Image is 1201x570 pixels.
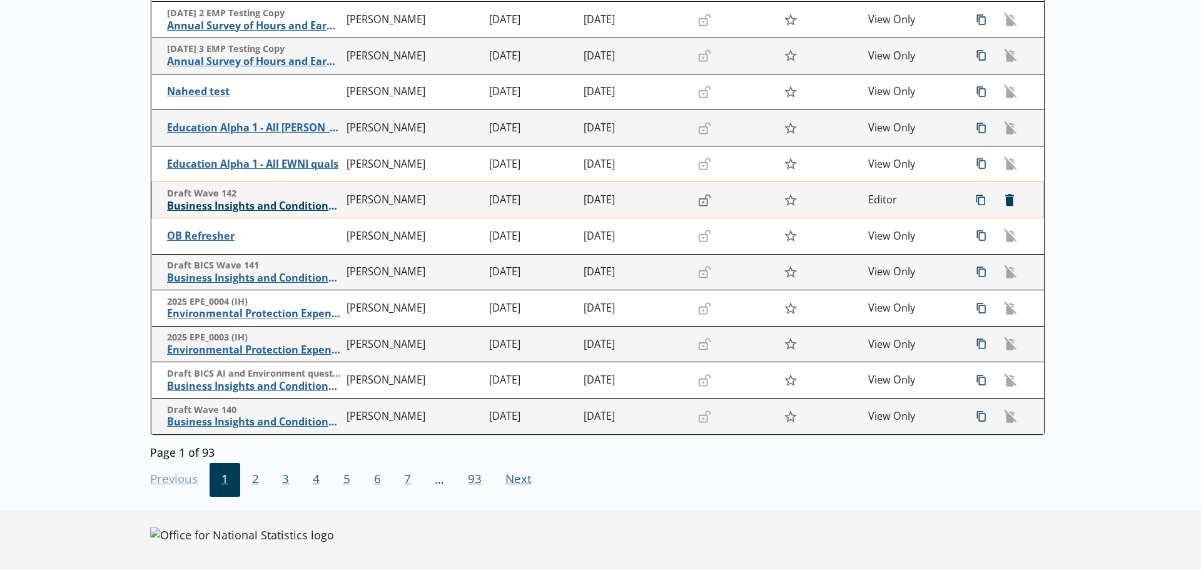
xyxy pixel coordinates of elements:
[484,399,579,435] td: [DATE]
[484,362,579,399] td: [DATE]
[863,182,958,218] td: Editor
[342,38,484,74] td: [PERSON_NAME]
[301,463,332,497] button: 4
[270,463,301,497] button: 3
[484,182,579,218] td: [DATE]
[167,368,341,380] span: Draft BICS AI and Environment questions
[167,158,341,171] span: Education Alpha 1 - All EWNI quals
[777,116,804,140] button: Star
[167,8,341,19] span: [DATE] 2 EMP Testing Copy
[777,260,804,284] button: Star
[342,399,484,435] td: [PERSON_NAME]
[167,200,341,213] span: Business Insights and Conditions Survey (BICS)
[167,121,341,135] span: Education Alpha 1 - All [PERSON_NAME]
[484,218,579,255] td: [DATE]
[167,272,341,285] span: Business Insights and Conditions Survey (BICS)
[579,290,683,327] td: [DATE]
[167,307,341,320] span: Environmental Protection Expenditure
[777,404,804,428] button: Star
[579,110,683,146] td: [DATE]
[484,254,579,290] td: [DATE]
[863,326,958,362] td: View Only
[579,218,683,255] td: [DATE]
[167,344,341,357] span: Environmental Protection Expenditure
[863,38,958,74] td: View Only
[777,296,804,320] button: Star
[167,43,341,55] span: [DATE] 3 EMP Testing Copy
[579,399,683,435] td: [DATE]
[692,190,717,211] button: Lock
[167,404,341,416] span: Draft Wave 140
[210,463,240,497] button: 1
[342,2,484,38] td: [PERSON_NAME]
[167,296,341,308] span: 2025 EPE_0004 (IH)
[342,218,484,255] td: [PERSON_NAME]
[579,326,683,362] td: [DATE]
[863,146,958,182] td: View Only
[777,332,804,356] button: Star
[484,326,579,362] td: [DATE]
[240,463,271,497] button: 2
[484,74,579,110] td: [DATE]
[777,369,804,392] button: Star
[150,527,334,542] img: Office for National Statistics logo
[484,290,579,327] td: [DATE]
[342,254,484,290] td: [PERSON_NAME]
[777,188,804,212] button: Star
[579,182,683,218] td: [DATE]
[167,380,341,393] span: Business Insights and Conditions Survey (BICS)
[484,110,579,146] td: [DATE]
[863,74,958,110] td: View Only
[342,182,484,218] td: [PERSON_NAME]
[167,19,341,33] span: Annual Survey of Hours and Earnings ([PERSON_NAME])
[777,8,804,32] button: Star
[484,146,579,182] td: [DATE]
[342,146,484,182] td: [PERSON_NAME]
[777,152,804,176] button: Star
[167,415,341,429] span: Business Insights and Conditions Survey (BICS)
[167,332,341,344] span: 2025 EPE_0003 (IH)
[456,463,494,497] button: 93
[863,2,958,38] td: View Only
[167,230,341,243] span: OB Refresher
[167,260,341,272] span: Draft BICS Wave 141
[167,188,341,200] span: Draft Wave 142
[393,463,423,497] button: 7
[579,74,683,110] td: [DATE]
[777,224,804,248] button: Star
[863,254,958,290] td: View Only
[863,362,958,399] td: View Only
[342,326,484,362] td: [PERSON_NAME]
[342,290,484,327] td: [PERSON_NAME]
[342,362,484,399] td: [PERSON_NAME]
[579,2,683,38] td: [DATE]
[777,44,804,68] button: Star
[484,2,579,38] td: [DATE]
[863,218,958,255] td: View Only
[484,38,579,74] td: [DATE]
[423,463,456,497] li: ...
[362,463,393,497] button: 6
[150,441,1045,459] div: Page 1 of 93
[494,463,544,497] button: Next
[579,254,683,290] td: [DATE]
[167,55,341,68] span: Annual Survey of Hours and Earnings ([PERSON_NAME])
[863,399,958,435] td: View Only
[579,38,683,74] td: [DATE]
[342,74,484,110] td: [PERSON_NAME]
[342,110,484,146] td: [PERSON_NAME]
[863,110,958,146] td: View Only
[777,80,804,104] button: Star
[332,463,362,497] button: 5
[579,146,683,182] td: [DATE]
[863,290,958,327] td: View Only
